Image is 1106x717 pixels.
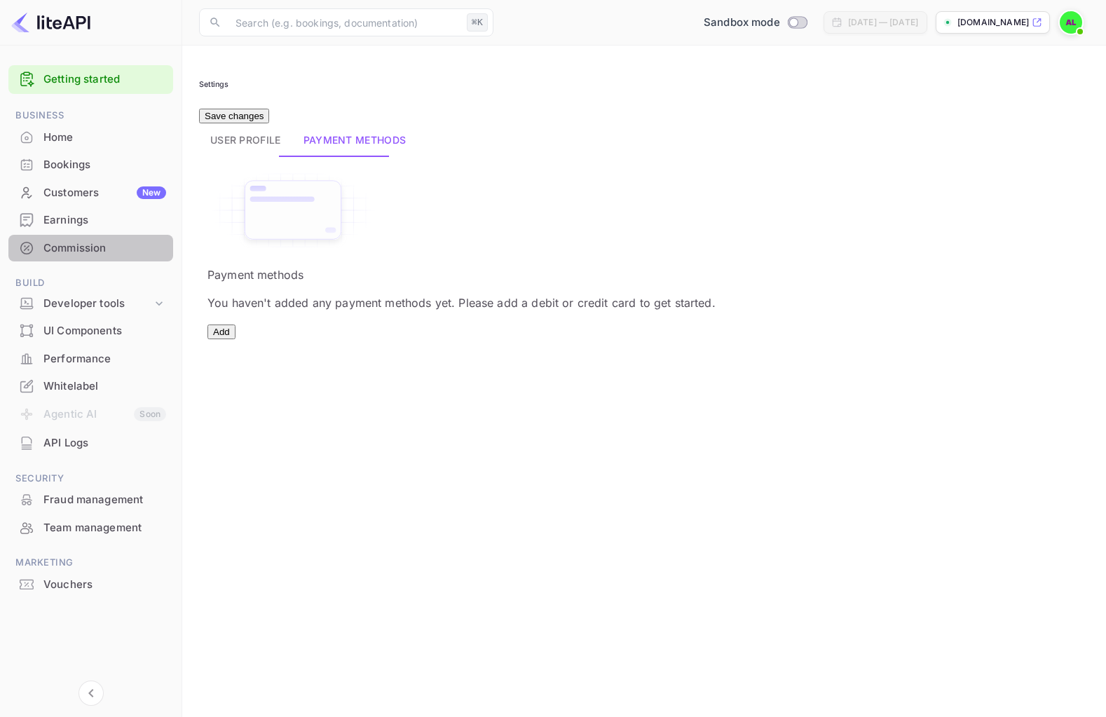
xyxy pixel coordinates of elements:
[8,430,173,456] a: API Logs
[8,317,173,343] a: UI Components
[8,151,173,179] div: Bookings
[8,235,173,261] a: Commission
[8,124,173,150] a: Home
[8,571,173,597] a: Vouchers
[227,8,461,36] input: Search (e.g. bookings, documentation)
[8,486,173,514] div: Fraud management
[8,207,173,233] a: Earnings
[1060,11,1082,34] img: Abdelhakim Ait Lafkih
[78,681,104,706] button: Collapse navigation
[207,325,235,339] button: Add
[207,170,378,251] img: Add Card
[957,16,1029,29] p: [DOMAIN_NAME]
[8,207,173,234] div: Earnings
[199,109,269,123] button: Save changes
[43,130,166,146] div: Home
[43,351,166,367] div: Performance
[8,108,173,123] span: Business
[8,65,173,94] div: Getting started
[8,124,173,151] div: Home
[704,15,780,31] span: Sandbox mode
[43,296,152,312] div: Developer tools
[8,179,173,207] div: CustomersNew
[199,80,1089,89] h6: Settings
[207,266,1081,283] p: Payment methods
[8,317,173,345] div: UI Components
[8,373,173,400] div: Whitelabel
[8,571,173,599] div: Vouchers
[43,577,166,593] div: Vouchers
[8,292,173,316] div: Developer tools
[8,346,173,373] div: Performance
[467,13,488,32] div: ⌘K
[43,378,166,395] div: Whitelabel
[8,430,173,457] div: API Logs
[8,179,173,205] a: CustomersNew
[207,294,1081,311] p: You haven't added any payment methods yet. Please add a debit or credit card to get started.
[43,212,166,228] div: Earnings
[8,151,173,177] a: Bookings
[43,71,166,88] a: Getting started
[8,555,173,571] span: Marketing
[8,486,173,512] a: Fraud management
[8,235,173,262] div: Commission
[199,123,1089,157] div: account-settings tabs
[137,186,166,199] div: New
[11,11,90,34] img: LiteAPI logo
[43,185,166,201] div: Customers
[43,435,166,451] div: API Logs
[698,15,812,31] div: Switch to Production mode
[8,275,173,291] span: Build
[8,514,173,540] a: Team management
[43,240,166,257] div: Commission
[43,157,166,173] div: Bookings
[8,471,173,486] span: Security
[292,123,418,157] button: Payment methods
[848,16,918,29] div: [DATE] — [DATE]
[8,514,173,542] div: Team management
[8,346,173,371] a: Performance
[8,373,173,399] a: Whitelabel
[43,323,166,339] div: UI Components
[199,123,292,157] button: User Profile
[43,492,166,508] div: Fraud management
[43,520,166,536] div: Team management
